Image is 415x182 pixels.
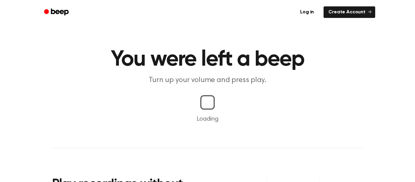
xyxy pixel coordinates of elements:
[294,5,320,19] a: Log in
[40,6,74,18] a: Beep
[52,49,363,70] h1: You were left a beep
[324,6,375,18] a: Create Account
[91,75,324,85] p: Turn up your volume and press play.
[7,115,408,124] p: Loading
